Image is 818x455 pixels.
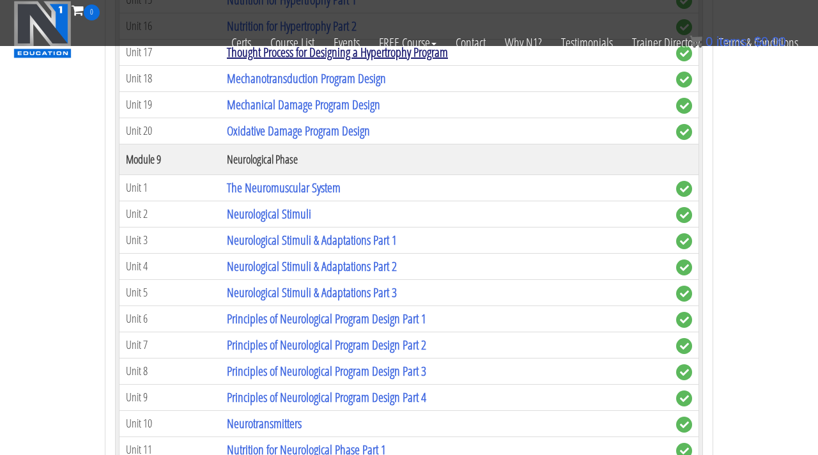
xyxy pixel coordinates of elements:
[120,91,220,118] td: Unit 19
[676,390,692,406] span: complete
[120,410,220,436] td: Unit 10
[227,389,426,406] a: Principles of Neurological Program Design Part 4
[120,227,220,253] td: Unit 3
[227,310,426,327] a: Principles of Neurological Program Design Part 1
[676,72,692,88] span: complete
[120,384,220,410] td: Unit 9
[495,20,552,65] a: Why N1?
[227,362,426,380] a: Principles of Neurological Program Design Part 3
[227,122,370,139] a: Oxidative Damage Program Design
[446,20,495,65] a: Contact
[227,415,302,432] a: Neurotransmitters
[676,364,692,380] span: complete
[676,124,692,140] span: complete
[622,20,709,65] a: Trainer Directory
[676,98,692,114] span: complete
[13,1,72,58] img: n1-education
[709,20,808,65] a: Terms & Conditions
[220,144,670,174] th: Neurological Phase
[369,20,446,65] a: FREE Course
[690,35,702,48] img: icon11.png
[676,338,692,354] span: complete
[324,20,369,65] a: Events
[120,65,220,91] td: Unit 18
[120,201,220,227] td: Unit 2
[552,20,622,65] a: Testimonials
[120,174,220,201] td: Unit 1
[227,336,426,353] a: Principles of Neurological Program Design Part 2
[227,179,341,196] a: The Neuromuscular System
[227,96,380,113] a: Mechanical Damage Program Design
[120,144,220,174] th: Module 9
[716,35,750,49] span: items:
[120,279,220,305] td: Unit 5
[120,305,220,332] td: Unit 6
[227,258,397,275] a: Neurological Stimuli & Adaptations Part 2
[120,332,220,358] td: Unit 7
[227,231,397,249] a: Neurological Stimuli & Adaptations Part 1
[120,358,220,384] td: Unit 8
[676,312,692,328] span: complete
[706,35,713,49] span: 0
[72,1,100,19] a: 0
[676,286,692,302] span: complete
[754,35,761,49] span: $
[227,205,311,222] a: Neurological Stimuli
[690,35,786,49] a: 0 items: $0.00
[676,207,692,223] span: complete
[227,70,386,87] a: Mechanotransduction Program Design
[261,20,324,65] a: Course List
[676,181,692,197] span: complete
[222,20,261,65] a: Certs
[676,233,692,249] span: complete
[120,253,220,279] td: Unit 4
[84,4,100,20] span: 0
[227,284,397,301] a: Neurological Stimuli & Adaptations Part 3
[120,118,220,144] td: Unit 20
[754,35,786,49] bdi: 0.00
[676,417,692,433] span: complete
[676,259,692,275] span: complete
